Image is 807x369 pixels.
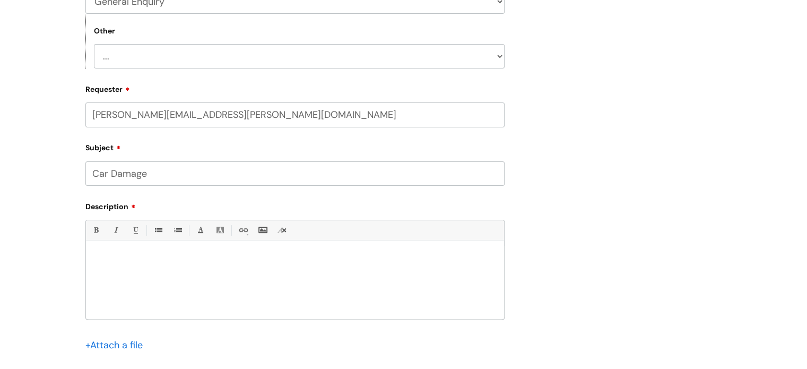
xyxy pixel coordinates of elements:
[256,224,269,237] a: Insert Image...
[85,81,505,94] label: Requester
[85,199,505,211] label: Description
[275,224,289,237] a: Remove formatting (Ctrl-\)
[89,224,102,237] a: Bold (Ctrl-B)
[109,224,122,237] a: Italic (Ctrl-I)
[85,102,505,127] input: Email
[236,224,249,237] a: Link
[85,140,505,152] label: Subject
[94,27,115,36] label: Other
[128,224,142,237] a: Underline(Ctrl-U)
[171,224,184,237] a: 1. Ordered List (Ctrl-Shift-8)
[213,224,227,237] a: Back Color
[194,224,207,237] a: Font Color
[85,337,149,354] div: Attach a file
[151,224,164,237] a: • Unordered List (Ctrl-Shift-7)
